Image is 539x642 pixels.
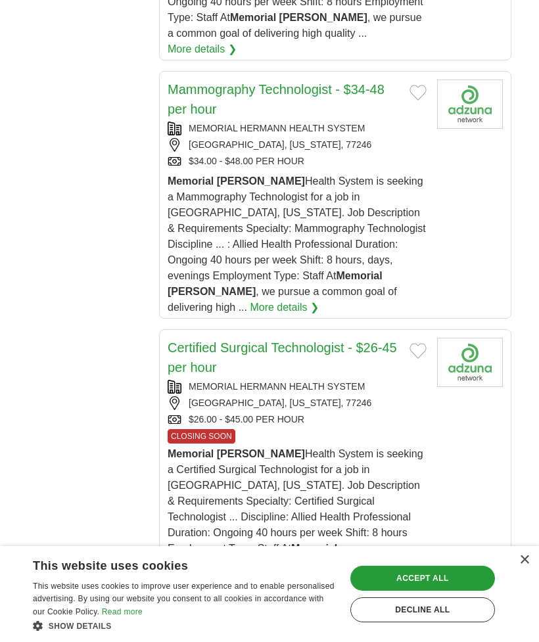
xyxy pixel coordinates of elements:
[437,80,503,129] img: Company logo
[168,448,214,459] strong: Memorial
[33,554,304,574] div: This website uses cookies
[279,12,367,23] strong: [PERSON_NAME]
[350,597,495,622] div: Decline all
[102,607,143,616] a: Read more, opens a new window
[168,396,427,410] div: [GEOGRAPHIC_DATA], [US_STATE], 77246
[410,343,427,359] button: Add to favorite jobs
[336,270,382,281] strong: Memorial
[168,82,385,116] a: Mammography Technologist - $34-48 per hour
[217,448,305,459] strong: [PERSON_NAME]
[33,582,335,617] span: This website uses cookies to improve user experience and to enable personalised advertising. By u...
[350,566,495,591] div: Accept all
[168,122,427,135] div: MEMORIAL HERMANN HEALTH SYSTEM
[168,154,427,168] div: $34.00 - $48.00 PER HOUR
[33,619,337,632] div: Show details
[519,555,529,565] div: Close
[250,300,319,315] a: More details ❯
[49,622,112,631] span: Show details
[168,429,235,444] span: CLOSING SOON
[291,543,337,554] strong: Memorial
[168,413,427,426] div: $26.00 - $45.00 PER HOUR
[168,175,426,313] span: Health System is seeking a Mammography Technologist for a job in [GEOGRAPHIC_DATA], [US_STATE]. J...
[217,175,305,187] strong: [PERSON_NAME]
[168,175,214,187] strong: Memorial
[168,41,237,57] a: More details ❯
[410,85,427,101] button: Add to favorite jobs
[230,12,276,23] strong: Memorial
[168,380,427,394] div: MEMORIAL HERMANN HEALTH SYSTEM
[437,338,503,387] img: Company logo
[168,340,397,375] a: Certified Surgical Technologist - $26-45 per hour
[168,448,423,585] span: Health System is seeking a Certified Surgical Technologist for a job in [GEOGRAPHIC_DATA], [US_ST...
[168,286,256,297] strong: [PERSON_NAME]
[168,138,427,152] div: [GEOGRAPHIC_DATA], [US_STATE], 77246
